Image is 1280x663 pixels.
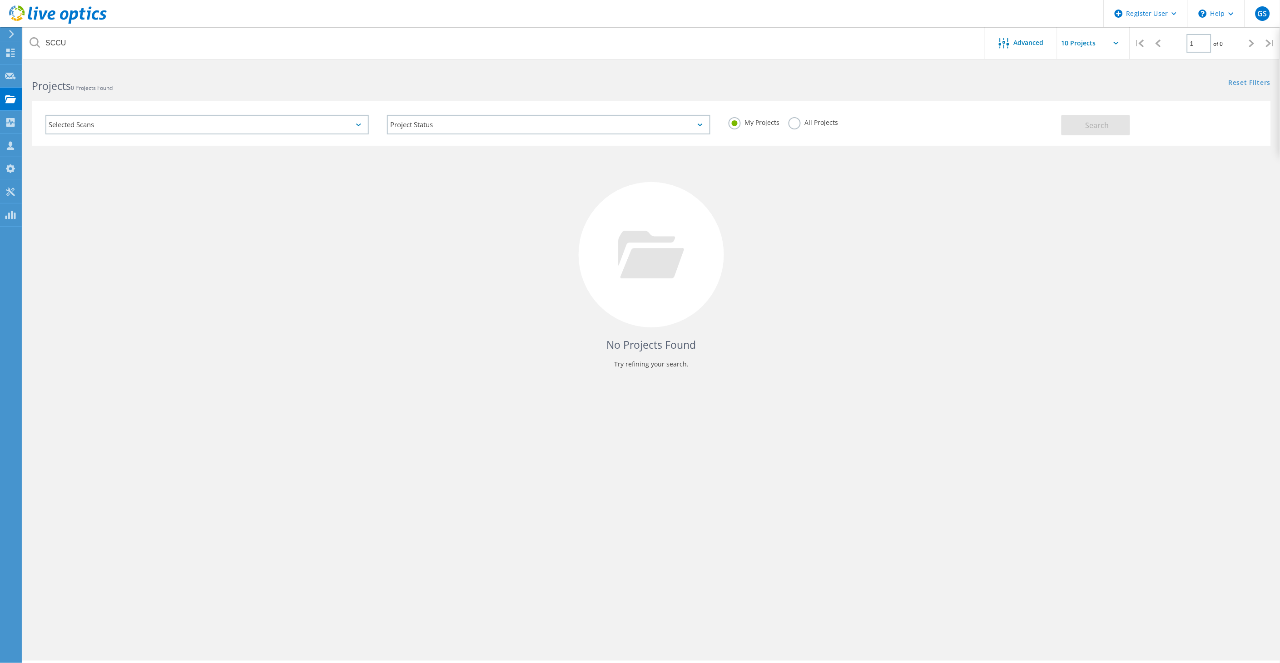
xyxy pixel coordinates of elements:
[1130,27,1149,59] div: |
[1086,120,1109,130] span: Search
[1199,10,1207,18] svg: \n
[729,117,779,126] label: My Projects
[71,84,113,92] span: 0 Projects Found
[1261,27,1280,59] div: |
[1214,40,1223,48] span: of 0
[32,79,71,93] b: Projects
[1062,115,1130,135] button: Search
[41,357,1262,371] p: Try refining your search.
[1014,40,1044,46] span: Advanced
[387,115,710,134] div: Project Status
[1229,79,1271,87] a: Reset Filters
[23,27,985,59] input: Search projects by name, owner, ID, company, etc
[45,115,369,134] div: Selected Scans
[41,337,1262,352] h4: No Projects Found
[1258,10,1267,17] span: GS
[9,19,107,25] a: Live Optics Dashboard
[789,117,838,126] label: All Projects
